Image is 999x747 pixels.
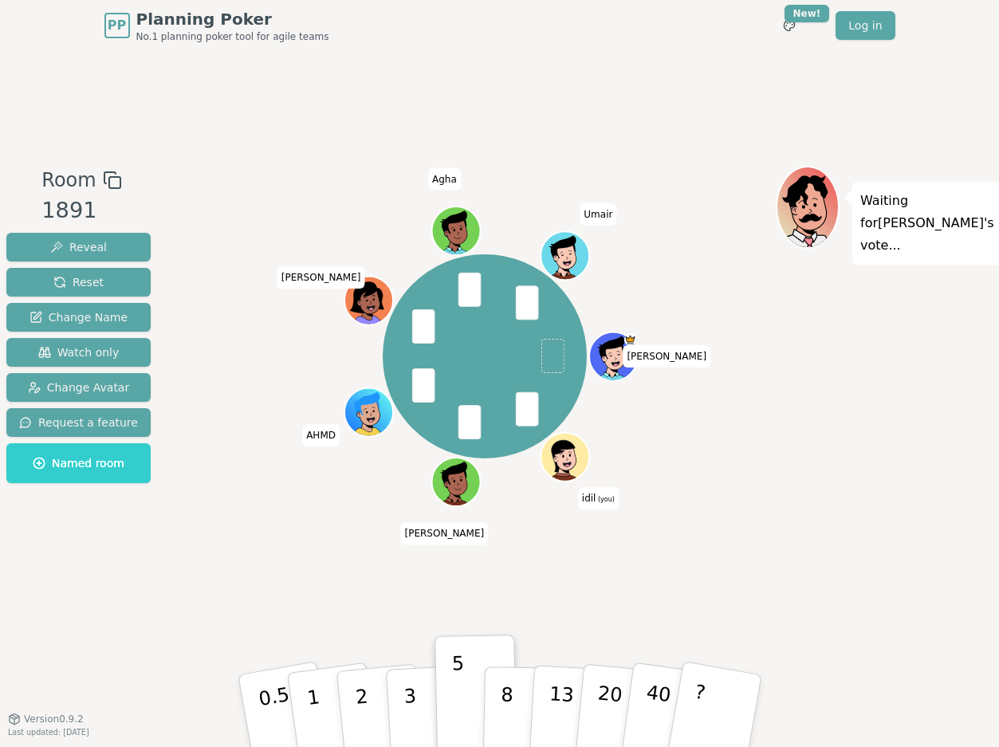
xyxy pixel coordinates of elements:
[8,713,84,725] button: Version0.9.2
[33,455,124,471] span: Named room
[401,522,489,545] span: Click to change your name
[6,268,151,297] button: Reset
[28,379,130,395] span: Change Avatar
[542,434,588,479] button: Click to change your avatar
[53,274,104,290] span: Reset
[41,166,96,195] span: Room
[38,344,120,360] span: Watch only
[775,11,804,40] button: New!
[136,30,329,43] span: No.1 planning poker tool for agile teams
[6,408,151,437] button: Request a feature
[104,8,329,43] a: PPPlanning PokerNo.1 planning poker tool for agile teams
[860,190,994,257] p: Waiting for [PERSON_NAME] 's vote...
[29,309,128,325] span: Change Name
[19,415,138,431] span: Request a feature
[24,713,84,725] span: Version 0.9.2
[785,5,830,22] div: New!
[6,303,151,332] button: Change Name
[623,345,710,368] span: Click to change your name
[41,195,121,227] div: 1891
[6,443,151,483] button: Named room
[6,373,151,402] button: Change Avatar
[836,11,895,40] a: Log in
[50,239,107,255] span: Reveal
[6,338,151,367] button: Watch only
[6,233,151,261] button: Reveal
[451,652,465,738] p: 5
[580,202,616,225] span: Click to change your name
[428,167,461,190] span: Click to change your name
[578,487,619,509] span: Click to change your name
[108,16,126,35] span: PP
[624,333,636,345] span: Jessica is the host
[277,266,365,289] span: Click to change your name
[596,496,615,503] span: (you)
[8,728,89,737] span: Last updated: [DATE]
[302,424,340,446] span: Click to change your name
[136,8,329,30] span: Planning Poker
